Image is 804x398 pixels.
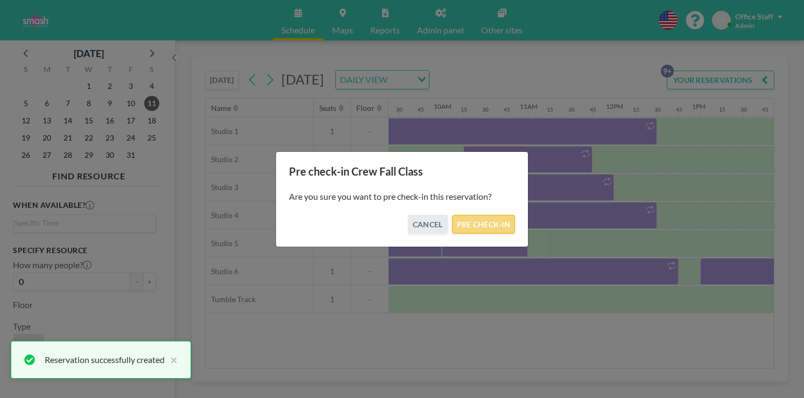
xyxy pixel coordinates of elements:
[408,215,448,234] button: CANCEL
[165,353,178,366] button: close
[452,215,515,234] button: PRE CHECK-IN
[45,353,165,366] div: Reservation successfully created
[289,165,515,178] h3: Pre check-in Crew Fall Class
[289,191,515,202] p: Are you sure you want to pre check-in this reservation?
